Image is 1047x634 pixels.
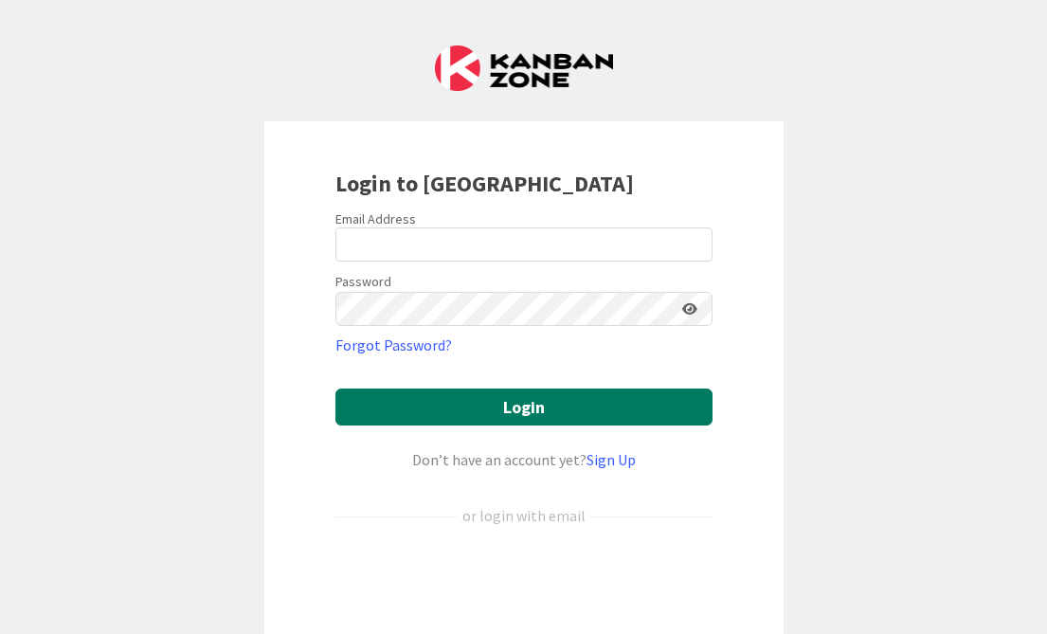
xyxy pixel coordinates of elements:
[458,504,590,527] div: or login with email
[335,272,391,292] label: Password
[435,45,613,91] img: Kanban Zone
[335,389,713,426] button: Login
[326,558,722,600] iframe: Sign in with Google Button
[335,334,452,356] a: Forgot Password?
[587,450,636,469] a: Sign Up
[335,210,416,227] label: Email Address
[335,448,713,471] div: Don’t have an account yet?
[335,169,634,198] b: Login to [GEOGRAPHIC_DATA]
